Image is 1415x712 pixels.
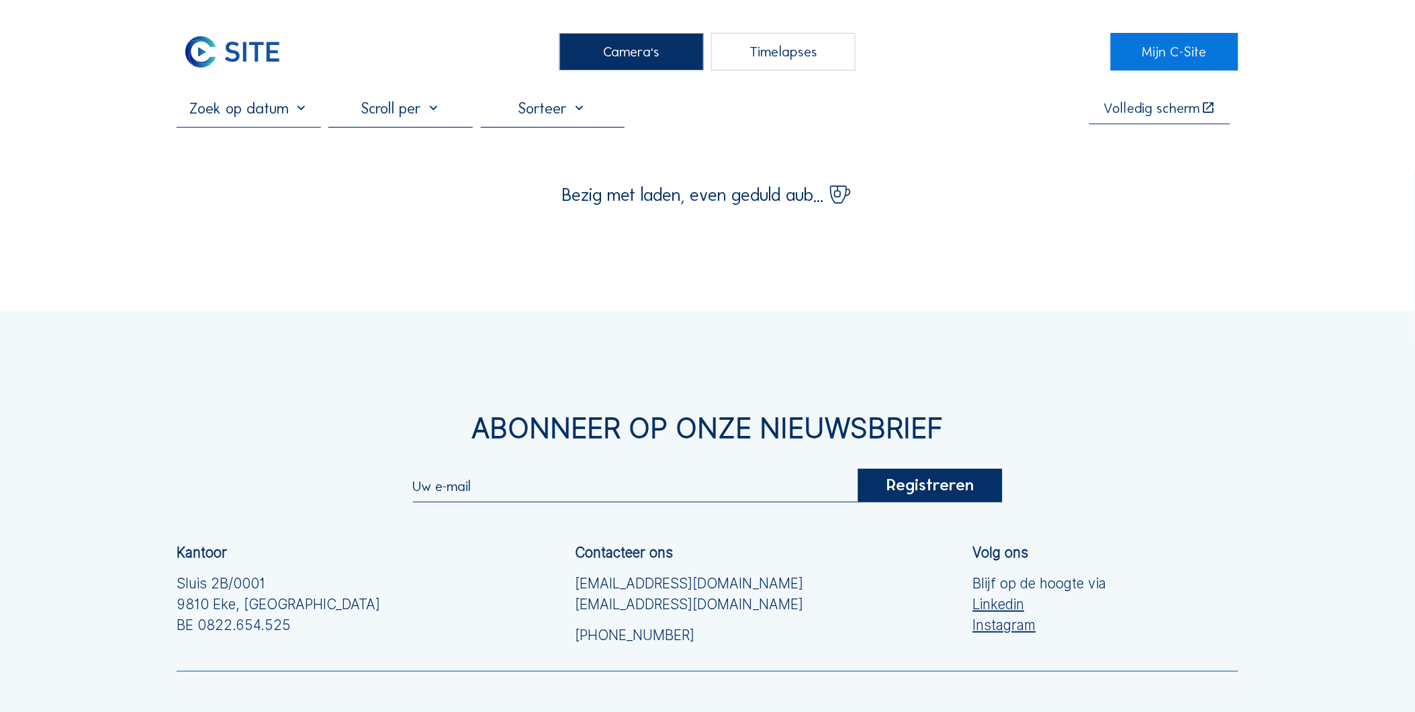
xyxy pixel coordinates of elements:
[973,594,1107,615] a: Linkedin
[559,33,704,71] div: Camera's
[575,546,673,560] div: Contacteer ons
[575,594,803,615] a: [EMAIL_ADDRESS][DOMAIN_NAME]
[575,625,803,646] a: [PHONE_NUMBER]
[177,33,287,71] img: C-SITE Logo
[973,573,1107,635] div: Blijf op de hoogte via
[412,478,858,495] input: Uw e-mail
[177,573,380,635] div: Sluis 2B/0001 9810 Eke, [GEOGRAPHIC_DATA] BE 0822.654.525
[1103,101,1200,116] div: Volledig scherm
[973,615,1107,635] a: Instagram
[177,99,321,118] input: Zoek op datum 󰅀
[562,186,824,204] span: Bezig met laden, even geduld aub...
[1111,33,1238,71] a: Mijn C-Site
[711,33,856,71] div: Timelapses
[858,469,1003,502] div: Registreren
[177,414,1238,442] div: Abonneer op onze nieuwsbrief
[973,546,1029,560] div: Volg ons
[177,33,304,71] a: C-SITE Logo
[575,573,803,594] a: [EMAIL_ADDRESS][DOMAIN_NAME]
[177,546,227,560] div: Kantoor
